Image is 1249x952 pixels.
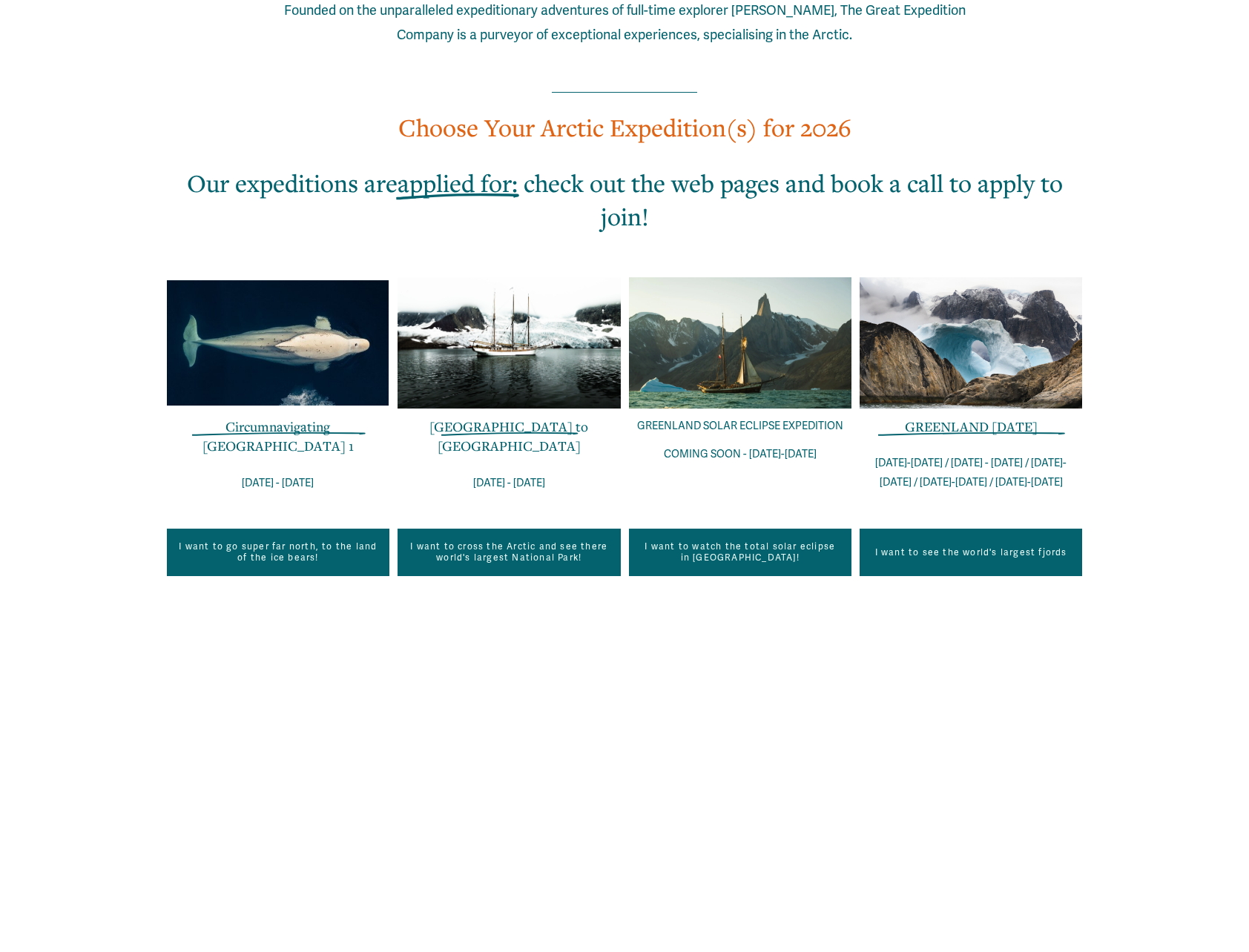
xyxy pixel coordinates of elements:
p: [DATE] - [DATE] [398,474,620,493]
span: Founded on the unparalleled expeditionary adventures of full-time explorer [PERSON_NAME], The Gre... [284,2,969,42]
p: [DATE]-[DATE] / [DATE] - [DATE] / [DATE]-[DATE] / [DATE]-[DATE] / [DATE]-[DATE] [860,454,1082,492]
a: I want to cross the Arctic and see there world's largest National Park! [398,529,620,576]
p: [DATE] - [DATE] [167,474,389,493]
a: [GEOGRAPHIC_DATA] to [GEOGRAPHIC_DATA] [429,417,588,454]
a: Circumnavigating [GEOGRAPHIC_DATA] 1 [202,417,354,454]
h2: Our expeditions are : check out the web pages and book a call to apply to join! [167,166,1083,233]
a: I want to watch the total solar eclipse in [GEOGRAPHIC_DATA]! [629,529,851,576]
p: COMING SOON - [DATE]-[DATE] [629,445,851,464]
span: Choose Your Arctic Expedition(s) for 2026 [398,111,851,143]
span: applied for [398,167,512,199]
a: I want to see the world's largest fjords [860,529,1082,576]
p: GREENLAND SOLAR ECLIPSE EXPEDITION [629,417,851,436]
span: GREENLAND [DATE] [905,417,1038,435]
a: I want to go super far north, to the land of the ice bears! [167,529,389,576]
